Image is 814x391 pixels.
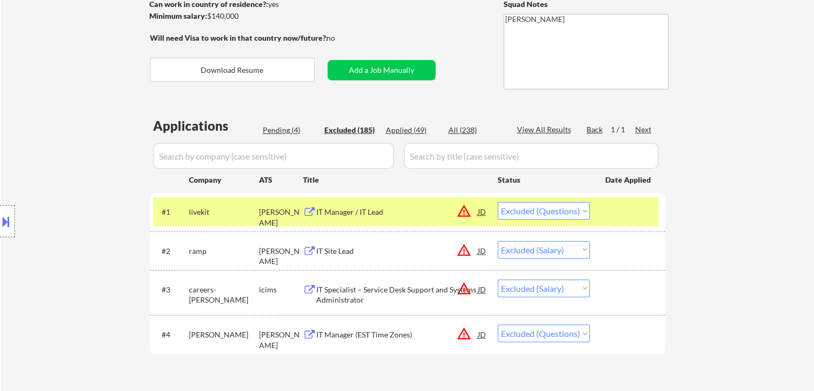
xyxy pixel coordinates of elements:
[259,284,303,295] div: icims
[189,284,259,305] div: careers-[PERSON_NAME]
[316,207,478,217] div: IT Manager / IT Lead
[189,175,259,185] div: Company
[457,281,471,296] button: warning_amber
[587,124,604,135] div: Back
[635,124,652,135] div: Next
[386,125,439,136] div: Applied (49)
[149,11,207,20] strong: Minimum salary:
[149,11,328,21] div: $140,000
[448,125,502,136] div: All (238)
[259,329,303,350] div: [PERSON_NAME]
[263,125,316,136] div: Pending (4)
[150,58,315,82] button: Download Resume
[477,241,488,260] div: JD
[404,143,658,169] input: Search by title (case sensitive)
[328,60,436,80] button: Add a Job Manually
[150,33,328,42] strong: Will need Visa to work in that country now/future?:
[316,284,478,305] div: IT Specialist – Service Desk Support and Systems Administrator
[477,202,488,221] div: JD
[517,124,574,135] div: View All Results
[457,243,471,258] button: warning_amber
[324,125,378,136] div: Excluded (185)
[153,143,394,169] input: Search by company (case sensitive)
[189,329,259,340] div: [PERSON_NAME]
[326,33,357,43] div: no
[259,207,303,228] div: [PERSON_NAME]
[498,170,590,189] div: Status
[316,329,478,340] div: IT Manager (EST Time Zones)
[153,119,259,132] div: Applications
[303,175,488,185] div: Title
[477,325,488,344] div: JD
[477,280,488,299] div: JD
[605,175,652,185] div: Date Applied
[457,204,471,219] button: warning_amber
[259,175,303,185] div: ATS
[457,326,471,341] button: warning_amber
[316,246,478,257] div: IT Site Lead
[189,246,259,257] div: ramp
[189,207,259,217] div: livekit
[259,246,303,267] div: [PERSON_NAME]
[611,124,635,135] div: 1 / 1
